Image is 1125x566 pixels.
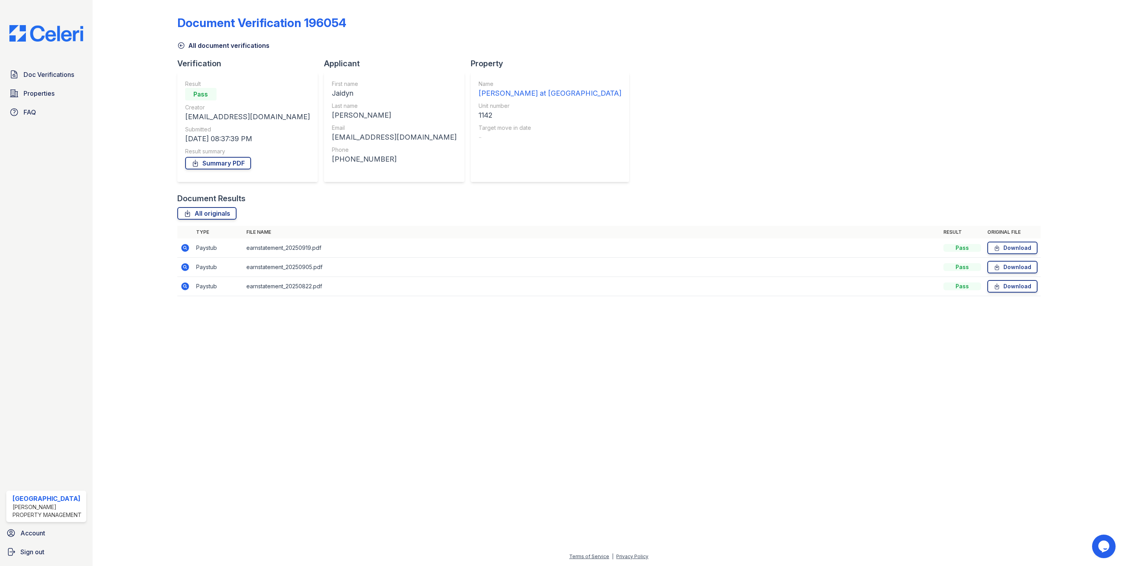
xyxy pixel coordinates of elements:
[479,124,621,132] div: Target move in date
[185,88,217,100] div: Pass
[332,146,457,154] div: Phone
[943,282,981,290] div: Pass
[193,258,243,277] td: Paystub
[332,102,457,110] div: Last name
[332,110,457,121] div: [PERSON_NAME]
[6,67,86,82] a: Doc Verifications
[987,261,1038,273] a: Download
[243,258,940,277] td: earnstatement_20250905.pdf
[984,226,1041,238] th: Original file
[479,80,621,99] a: Name [PERSON_NAME] at [GEOGRAPHIC_DATA]
[612,553,613,559] div: |
[24,70,74,79] span: Doc Verifications
[332,154,457,165] div: [PHONE_NUMBER]
[616,553,648,559] a: Privacy Policy
[177,41,269,50] a: All document verifications
[185,133,310,144] div: [DATE] 08:37:39 PM
[332,80,457,88] div: First name
[987,242,1038,254] a: Download
[987,280,1038,293] a: Download
[479,80,621,88] div: Name
[20,528,45,538] span: Account
[943,244,981,252] div: Pass
[6,86,86,101] a: Properties
[185,111,310,122] div: [EMAIL_ADDRESS][DOMAIN_NAME]
[185,126,310,133] div: Submitted
[177,58,324,69] div: Verification
[479,110,621,121] div: 1142
[24,89,55,98] span: Properties
[177,207,237,220] a: All originals
[332,88,457,99] div: Jaidyn
[20,547,44,557] span: Sign out
[1092,535,1117,558] iframe: chat widget
[3,525,89,541] a: Account
[479,132,621,143] div: -
[185,80,310,88] div: Result
[13,494,83,503] div: [GEOGRAPHIC_DATA]
[332,132,457,143] div: [EMAIL_ADDRESS][DOMAIN_NAME]
[243,277,940,296] td: earnstatement_20250822.pdf
[479,102,621,110] div: Unit number
[569,553,609,559] a: Terms of Service
[185,104,310,111] div: Creator
[940,226,984,238] th: Result
[24,107,36,117] span: FAQ
[185,157,251,169] a: Summary PDF
[243,226,940,238] th: File name
[13,503,83,519] div: [PERSON_NAME] Property Management
[943,263,981,271] div: Pass
[177,193,246,204] div: Document Results
[185,147,310,155] div: Result summary
[3,25,89,42] img: CE_Logo_Blue-a8612792a0a2168367f1c8372b55b34899dd931a85d93a1a3d3e32e68fde9ad4.png
[479,88,621,99] div: [PERSON_NAME] at [GEOGRAPHIC_DATA]
[3,544,89,560] a: Sign out
[471,58,635,69] div: Property
[193,277,243,296] td: Paystub
[193,226,243,238] th: Type
[332,124,457,132] div: Email
[193,238,243,258] td: Paystub
[243,238,940,258] td: earnstatement_20250919.pdf
[177,16,346,30] div: Document Verification 196054
[324,58,471,69] div: Applicant
[6,104,86,120] a: FAQ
